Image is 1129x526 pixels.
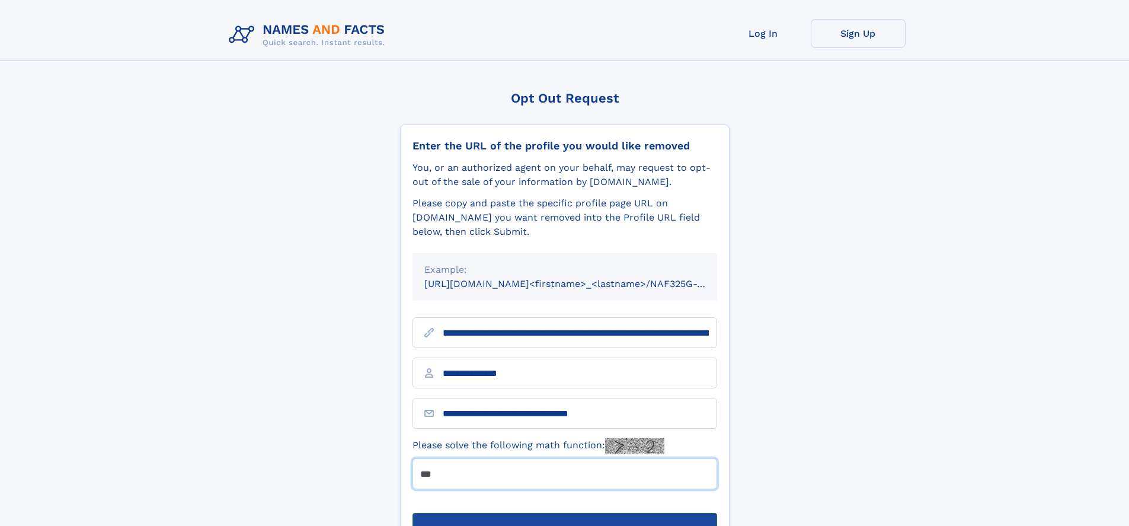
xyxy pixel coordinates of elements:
[811,19,906,48] a: Sign Up
[400,91,730,106] div: Opt Out Request
[716,19,811,48] a: Log In
[424,278,740,289] small: [URL][DOMAIN_NAME]<firstname>_<lastname>/NAF325G-xxxxxxxx
[412,139,717,152] div: Enter the URL of the profile you would like removed
[412,196,717,239] div: Please copy and paste the specific profile page URL on [DOMAIN_NAME] you want removed into the Pr...
[424,263,705,277] div: Example:
[412,161,717,189] div: You, or an authorized agent on your behalf, may request to opt-out of the sale of your informatio...
[224,19,395,51] img: Logo Names and Facts
[412,438,664,454] label: Please solve the following math function:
